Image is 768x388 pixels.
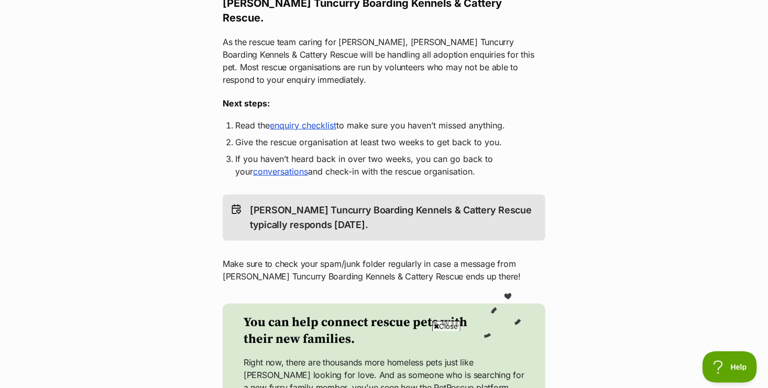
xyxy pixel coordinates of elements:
li: Read the to make sure you haven’t missed anything. [235,119,533,132]
p: Make sure to check your spam/junk folder regularly in case a message from [PERSON_NAME] Tuncurry ... [223,257,545,283]
span: Close [432,321,460,331]
p: [PERSON_NAME] Tuncurry Boarding Kennels & Cattery Rescue typically responds [DATE]. [250,203,537,232]
h2: You can help connect rescue pets with their new families. [244,314,482,348]
iframe: Help Scout Beacon - Open [703,351,758,383]
iframe: Advertisement [193,336,575,383]
h3: Next steps: [223,97,545,110]
p: As the rescue team caring for [PERSON_NAME], [PERSON_NAME] Tuncurry Boarding Kennels & Cattery Re... [223,36,545,86]
li: Give the rescue organisation at least two weeks to get back to you. [235,136,533,148]
a: enquiry checklist [270,120,336,131]
a: conversations [253,166,308,177]
li: If you haven’t heard back in over two weeks, you can go back to your and check-in with the rescue... [235,153,533,178]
